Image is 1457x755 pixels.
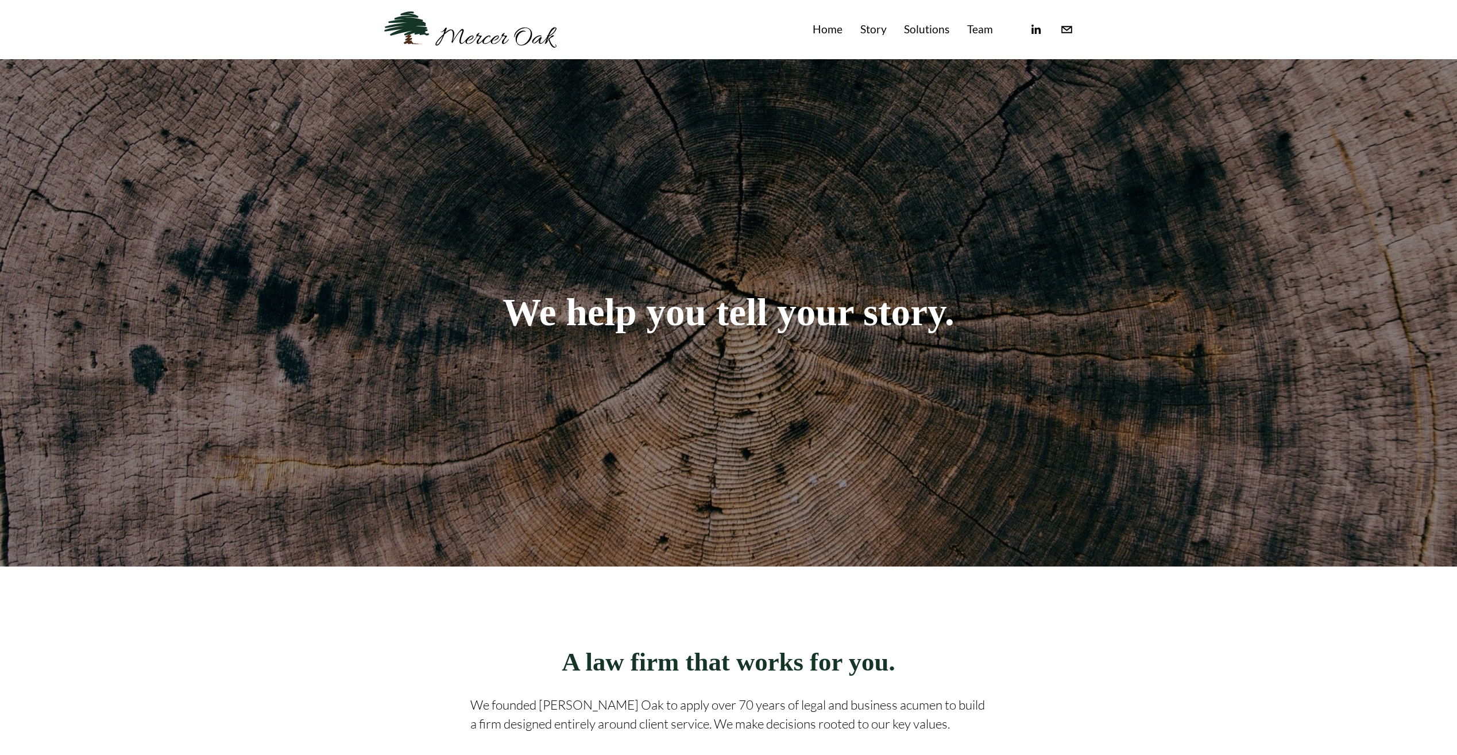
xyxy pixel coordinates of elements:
[860,20,887,39] a: Story
[904,20,949,39] a: Solutions
[470,648,987,677] h2: A law firm that works for you.
[813,20,842,39] a: Home
[1029,23,1042,36] a: linkedin-unauth
[967,20,993,39] a: Team
[470,695,987,734] p: We founded [PERSON_NAME] Oak to apply over 70 years of legal and business acumen to build a firm ...
[1060,23,1073,36] a: info@merceroaklaw.com
[470,292,987,333] h1: We help you tell your story.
